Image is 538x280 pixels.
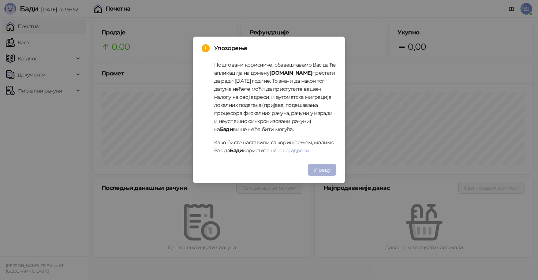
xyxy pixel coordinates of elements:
[214,61,336,133] p: Поштовани корисниче, обавештавамо Вас да ће апликација на домену престати да ради [DATE] године. ...
[214,138,336,154] p: Како бисте наставили са коришћењем, молимо Вас да користите на .
[276,147,309,154] a: новој адреси
[314,167,330,173] span: У реду
[230,147,243,154] strong: Бади
[214,44,336,53] span: Упозорење
[202,44,210,52] span: exclamation-circle
[269,70,312,76] strong: [DOMAIN_NAME]
[308,164,336,176] button: У реду
[220,126,233,132] strong: Бади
